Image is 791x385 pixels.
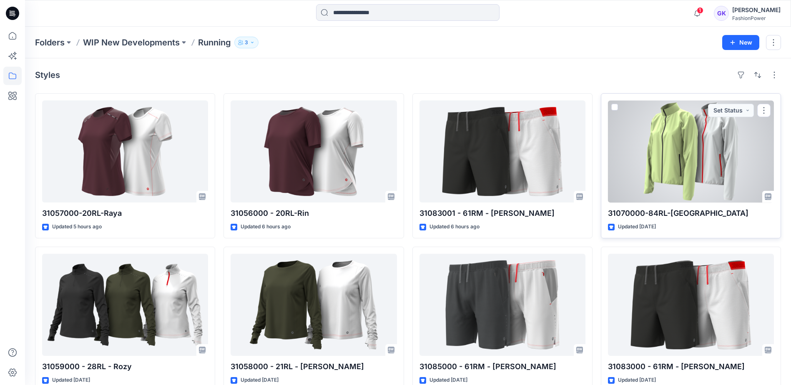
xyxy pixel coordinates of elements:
p: Updated [DATE] [618,222,656,231]
a: 31059000 - 28RL - Rozy [42,254,208,356]
p: 31059000 - 28RL - Rozy [42,361,208,372]
p: Updated 5 hours ago [52,222,102,231]
a: 31070000-84RL-Roa [608,100,774,202]
a: WIP New Developments [83,37,180,48]
button: 3 [234,37,259,48]
p: 3 [245,38,248,47]
p: 31085000 - 61RM - [PERSON_NAME] [419,361,585,372]
p: 31083000 - 61RM - [PERSON_NAME] [608,361,774,372]
h4: Styles [35,70,60,80]
a: 31058000 - 21RL - Ravita [231,254,397,356]
p: Updated [DATE] [241,376,279,385]
p: Updated [DATE] [52,376,90,385]
a: 31085000 - 61RM - Rufus [419,254,585,356]
p: Updated 6 hours ago [241,222,291,231]
div: FashionPower [732,15,781,21]
p: Updated [DATE] [429,376,467,385]
p: Updated 6 hours ago [429,222,480,231]
p: Running [198,37,231,48]
p: 31058000 - 21RL - [PERSON_NAME] [231,361,397,372]
p: 31057000-20RL-Raya [42,207,208,219]
a: 31056000 - 20RL-Rin [231,100,397,202]
p: 31083001 - 61RM - [PERSON_NAME] [419,207,585,219]
p: Updated [DATE] [618,376,656,385]
div: GK [714,6,729,21]
a: Folders [35,37,65,48]
p: 31070000-84RL-[GEOGRAPHIC_DATA] [608,207,774,219]
a: 31057000-20RL-Raya [42,100,208,202]
button: New [722,35,759,50]
p: 31056000 - 20RL-Rin [231,207,397,219]
a: 31083001 - 61RM - Ross [419,100,585,202]
span: 1 [697,7,703,14]
div: [PERSON_NAME] [732,5,781,15]
a: 31083000 - 61RM - Ross [608,254,774,356]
